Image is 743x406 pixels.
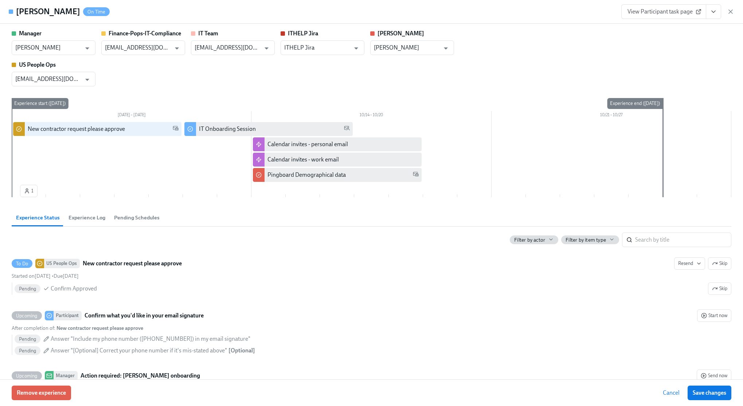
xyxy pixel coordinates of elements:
div: 10/21 – 10/27 [492,111,731,121]
div: • [12,273,79,280]
span: Experience Log [69,214,105,222]
button: Open [171,43,183,54]
button: To DoUS People OpsNew contractor request please approveResendSkipStarted on[DATE] •Due[DATE] Pend... [708,282,731,295]
div: After completion of : [12,325,143,332]
input: Search by title [635,233,731,247]
span: Remove experience [17,389,66,397]
strong: [PERSON_NAME] [378,30,424,37]
div: IT Onboarding Session [199,125,256,133]
span: Skip [712,285,727,292]
strong: IT Team [198,30,218,37]
strong: Finance-Pops-IT-Compliance [109,30,181,37]
span: Send now [701,372,727,379]
button: Open [82,74,93,85]
span: Sunday, October 12th 2025, 9:00 am [54,273,79,279]
span: Work Email [413,171,419,179]
span: Filter by item type [566,237,606,243]
div: Calendar invites - work email [267,156,339,164]
span: View Participant task page [627,8,700,15]
div: Calendar invites - personal email [267,140,348,148]
button: Open [261,43,272,54]
span: Start now [701,312,727,319]
button: View task page [706,4,721,19]
strong: Action required: [PERSON_NAME] onboarding [81,371,200,380]
strong: New contractor request please approve [56,325,143,331]
span: Filter by actor [514,237,545,243]
strong: US People Ops [19,61,56,68]
strong: Confirm what you'd like in your email signature [85,311,204,320]
span: Pending Schedules [114,214,160,222]
span: Skip [712,260,727,267]
div: Pingboard Demographical data [267,171,346,179]
button: Cancel [658,386,685,400]
div: Experience end ([DATE]) [607,98,663,109]
span: Resend [678,260,701,267]
button: Filter by actor [510,235,558,244]
span: Upcoming [12,373,42,379]
span: Cancel [663,389,680,397]
button: Open [351,43,362,54]
span: Pending [15,286,40,292]
span: Work Email [173,125,179,133]
div: 10/14 – 10/20 [251,111,491,121]
span: Tuesday, October 7th 2025, 9:01 am [12,273,51,279]
button: Save changes [688,386,731,400]
span: Save changes [693,389,726,397]
span: To Do [12,261,32,266]
span: Pending [15,336,40,342]
span: Confirm Approved [51,285,97,293]
div: [DATE] – [DATE] [12,111,251,121]
button: To DoUS People OpsNew contractor request please approveResendStarted on[DATE] •Due[DATE] PendingC... [708,257,731,270]
strong: New contractor request please approve [83,259,182,268]
span: Pending [15,348,40,354]
button: Filter by item type [561,235,619,244]
a: View Participant task page [621,4,706,19]
span: Personal Email [344,125,350,133]
div: New contractor request please approve [28,125,125,133]
span: Upcoming [12,313,42,319]
strong: Manager [19,30,42,37]
button: Remove experience [12,386,71,400]
div: Manager [54,371,78,380]
button: To DoUS People OpsNew contractor request please approveSkipStarted on[DATE] •Due[DATE] PendingCon... [674,257,705,270]
strong: ITHELP Jira [288,30,318,37]
span: Answer "[Optional] Correct your phone number if it's mis-stated above" [51,347,227,355]
h4: [PERSON_NAME] [16,6,80,17]
div: [ Optional ] [228,347,255,355]
button: UpcomingParticipantConfirm what you'd like in your email signatureAfter completion of: New contra... [697,309,731,322]
span: Experience Status [16,214,60,222]
div: Experience start ([DATE]) [11,98,69,109]
div: Participant [54,311,82,320]
button: Open [82,43,93,54]
button: Open [440,43,451,54]
div: US People Ops [44,259,80,268]
span: On Time [83,9,110,15]
span: Answer "Include my phone number ([PHONE_NUMBER]) in my email signature" [51,335,250,343]
button: UpcomingManagerAction required: [PERSON_NAME] onboardingAfter completion of: New contractor reque... [697,370,731,382]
